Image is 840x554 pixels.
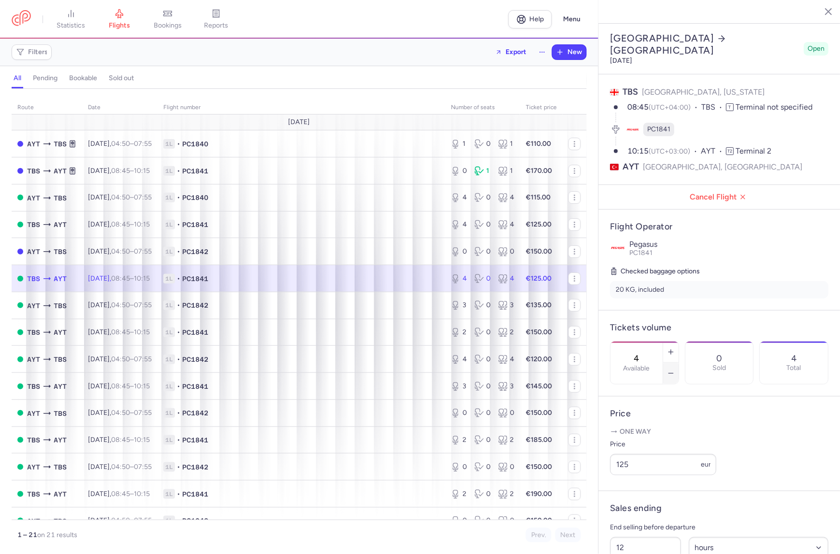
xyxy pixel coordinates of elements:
[451,382,467,391] div: 3
[610,503,662,514] h4: Sales ending
[506,48,526,56] span: Export
[111,382,150,390] span: –
[475,382,491,391] div: 0
[33,74,58,83] h4: pending
[163,327,175,337] span: 1L
[54,462,67,472] span: TBS
[526,140,551,148] strong: €110.00
[498,408,514,418] div: 0
[182,193,208,202] span: PC1840
[451,516,467,526] div: 0
[610,57,633,65] time: [DATE]
[163,247,175,256] span: 1L
[451,408,467,418] div: 0
[520,100,563,115] th: Ticket price
[526,220,551,228] strong: €125.00
[182,489,208,499] span: PC1841
[12,45,51,59] button: Filters
[134,167,150,175] time: 10:15
[177,247,180,256] span: •
[88,409,152,417] span: [DATE],
[451,355,467,364] div: 4
[27,516,40,526] span: AYT
[475,220,491,229] div: 0
[111,328,150,336] span: –
[526,167,552,175] strong: €170.00
[526,463,552,471] strong: €150.00
[787,364,802,372] p: Total
[177,220,180,229] span: •
[451,166,467,176] div: 0
[111,382,130,390] time: 08:45
[111,274,150,283] span: –
[568,48,582,56] span: New
[726,103,734,111] span: T
[717,354,723,363] p: 0
[57,21,86,30] span: statistics
[54,408,67,419] span: TBS
[134,436,150,444] time: 10:15
[54,166,67,176] span: AYT
[736,102,813,112] span: Terminal not specified
[630,249,653,257] span: PC1841
[88,463,152,471] span: [DATE],
[701,146,726,157] span: AYT
[526,490,552,498] strong: €190.00
[451,462,467,472] div: 0
[88,436,150,444] span: [DATE],
[111,328,130,336] time: 08:45
[27,246,40,257] span: AYT
[610,522,829,533] p: End selling before departure
[111,167,150,175] span: –
[163,435,175,445] span: 1L
[111,301,152,309] span: –
[475,274,491,284] div: 0
[134,355,152,363] time: 07:55
[610,439,717,450] label: Price
[111,490,150,498] span: –
[27,139,40,149] span: AYT
[498,435,514,445] div: 2
[134,193,152,201] time: 07:55
[182,408,208,418] span: PC1842
[610,221,829,232] h4: Flight Operator
[12,10,31,28] a: CitizenPlane red outlined logo
[134,220,150,228] time: 10:15
[177,274,180,284] span: •
[163,355,175,364] span: 1L
[134,301,152,309] time: 07:55
[163,489,175,499] span: 1L
[526,528,551,542] button: Prev.
[88,301,152,309] span: [DATE],
[177,300,180,310] span: •
[498,355,514,364] div: 4
[27,193,40,203] span: AYT
[475,327,491,337] div: 0
[475,139,491,149] div: 0
[134,328,150,336] time: 10:15
[111,220,130,228] time: 08:45
[54,219,67,230] span: AYT
[163,462,175,472] span: 1L
[498,516,514,526] div: 0
[28,48,48,56] span: Filters
[134,516,152,525] time: 07:55
[526,355,552,363] strong: €120.00
[111,140,152,148] span: –
[610,281,829,298] li: 20 KG, included
[475,300,491,310] div: 0
[526,382,552,390] strong: €145.00
[111,516,152,525] span: –
[182,220,208,229] span: PC1841
[182,166,208,176] span: PC1841
[27,381,40,392] span: TBS
[88,328,150,336] span: [DATE],
[642,87,765,97] span: [GEOGRAPHIC_DATA], [US_STATE]
[475,489,491,499] div: 0
[88,193,152,201] span: [DATE],
[182,516,208,526] span: PC1842
[111,463,152,471] span: –
[808,44,825,54] span: Open
[134,140,152,148] time: 07:55
[475,355,491,364] div: 0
